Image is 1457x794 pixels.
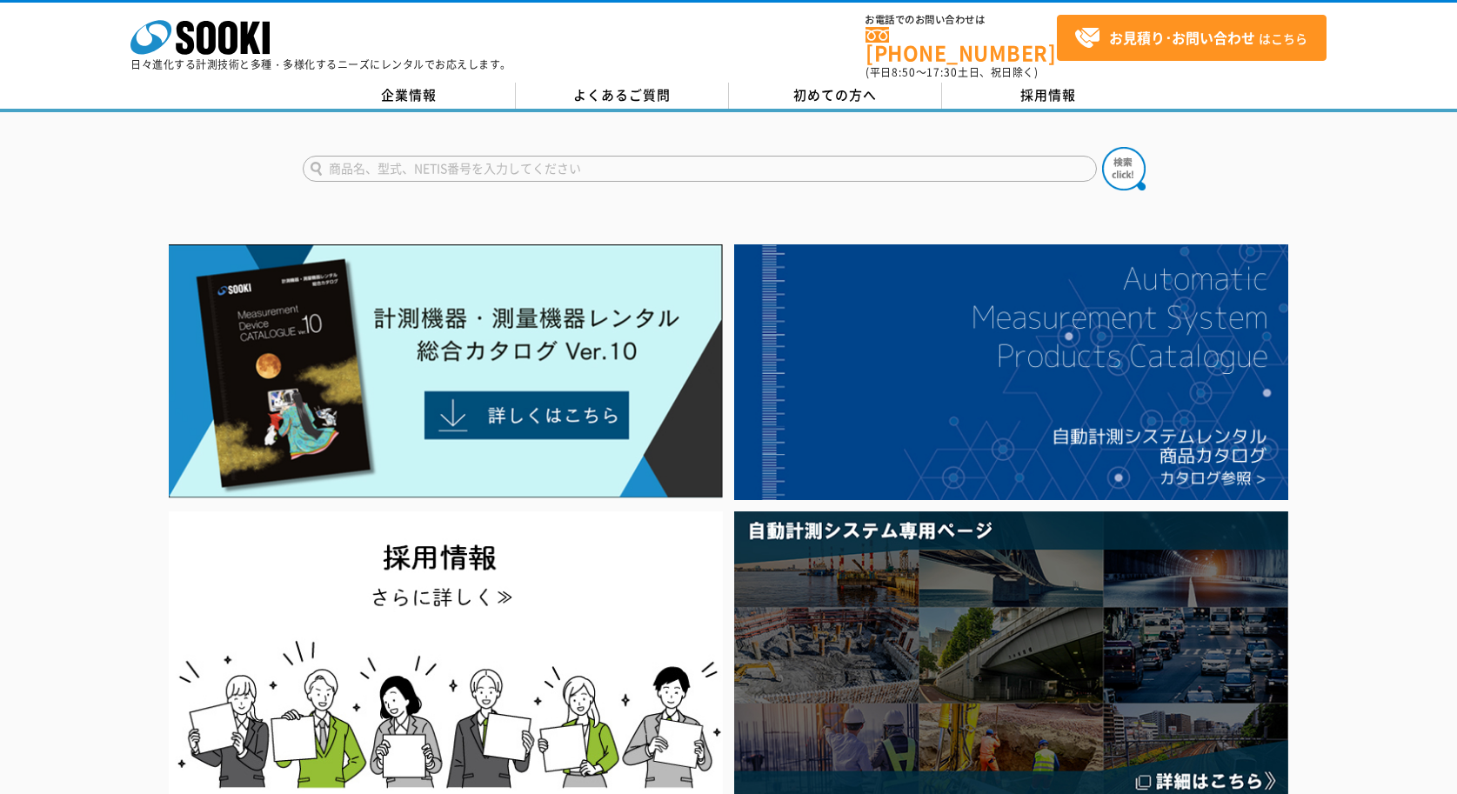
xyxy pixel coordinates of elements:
[303,83,516,109] a: 企業情報
[926,64,958,80] span: 17:30
[734,244,1288,500] img: 自動計測システムカタログ
[866,15,1057,25] span: お電話でのお問い合わせは
[1102,147,1146,190] img: btn_search.png
[793,85,877,104] span: 初めての方へ
[866,27,1057,63] a: [PHONE_NUMBER]
[1057,15,1327,61] a: お見積り･お問い合わせはこちら
[1074,25,1307,51] span: はこちら
[130,59,511,70] p: 日々進化する計測技術と多種・多様化するニーズにレンタルでお応えします。
[892,64,916,80] span: 8:50
[866,64,1038,80] span: (平日 ～ 土日、祝日除く)
[303,156,1097,182] input: 商品名、型式、NETIS番号を入力してください
[516,83,729,109] a: よくあるご質問
[942,83,1155,109] a: 採用情報
[729,83,942,109] a: 初めての方へ
[169,244,723,498] img: Catalog Ver10
[1109,27,1255,48] strong: お見積り･お問い合わせ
